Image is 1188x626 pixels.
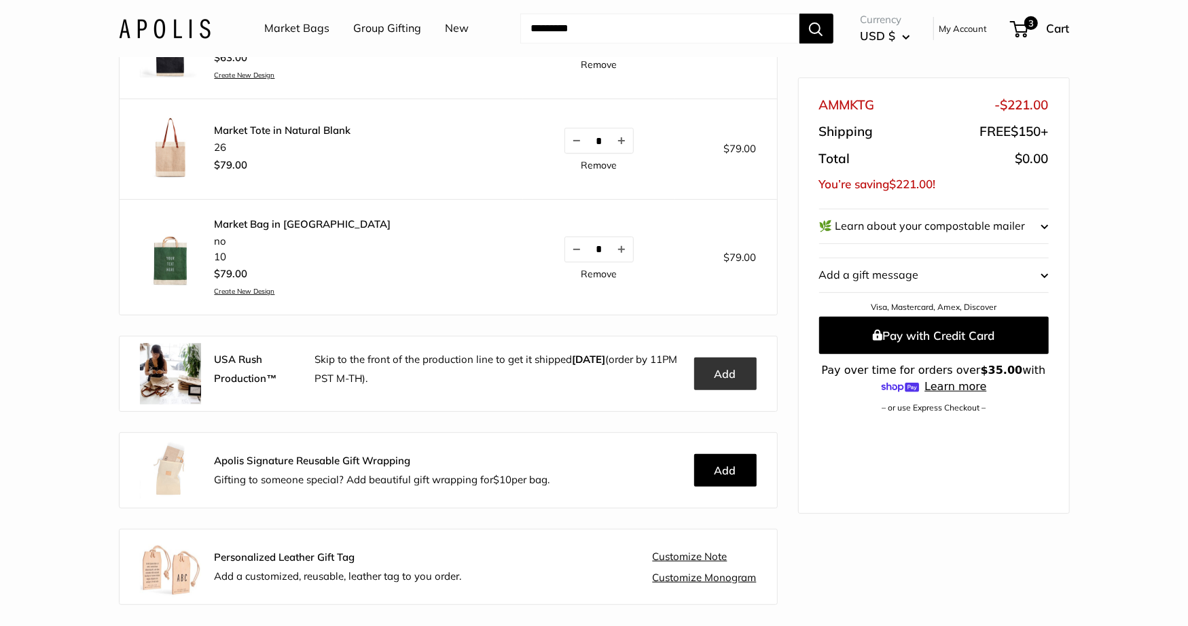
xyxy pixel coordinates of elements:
[871,302,996,312] a: Visa, Mastercard, Amex, Discover
[215,570,462,582] span: Add a customized, reusable, leather tag to you order.
[1047,21,1070,35] span: Cart
[610,237,633,262] button: Increase quantity by 1
[724,142,757,155] span: $79.00
[819,93,875,118] span: AMMKTG
[581,269,617,279] a: Remove
[861,29,896,43] span: USD $
[140,225,201,286] img: description_Make it yours with custom printed text.
[694,358,757,390] button: Add
[215,551,355,563] strong: Personalized Leather Gift Tag
[215,454,411,467] strong: Apolis Signature Reusable Gift Wrapping
[588,243,610,255] input: Quantity
[565,237,588,262] button: Decrease quantity by 1
[819,147,850,171] span: Total
[890,177,933,191] span: $221.00
[861,25,910,47] button: USD $
[939,20,988,37] a: My Account
[215,267,248,280] span: $79.00
[215,218,391,231] a: Market Bag in [GEOGRAPHIC_DATA]
[215,51,248,64] span: $63.00
[1001,97,1049,113] span: $221.00
[314,350,684,388] p: Skip to the front of the production line to get it shipped (order by 11PM PST M-TH).
[581,60,617,69] a: Remove
[520,14,799,44] input: Search...
[694,454,757,487] button: Add
[610,128,633,153] button: Increase quantity by 1
[588,135,610,147] input: Quantity
[215,473,550,486] span: Gifting to someone special? Add beautiful gift wrapping for per bag.
[1011,123,1041,139] span: $150
[215,234,391,249] li: no
[861,10,910,29] span: Currency
[819,436,1049,466] iframe: PayPal-paypal
[494,473,512,486] span: $10
[1011,18,1070,39] a: 3 Cart
[215,124,351,137] a: Market Tote in Natural Blank
[446,18,469,39] a: New
[819,177,936,191] span: You’re saving !
[354,18,422,39] a: Group Gifting
[581,160,617,170] a: Remove
[119,18,211,38] img: Apolis
[799,14,833,44] button: Search
[265,18,330,39] a: Market Bags
[572,353,605,366] b: [DATE]
[140,440,201,501] img: Apolis_GiftWrapping_5_90x_2x.jpg
[819,258,1049,292] button: Add a gift message
[215,287,391,296] a: Create New Design
[215,140,351,156] li: 26
[819,209,1049,243] button: 🌿 Learn about your compostable mailer
[653,572,757,584] a: Customize Monogram
[819,317,1049,354] button: Pay with Credit Card
[980,120,1049,144] span: FREE +
[653,551,727,563] a: Customize Note
[882,402,986,413] a: – or use Express Checkout –
[140,343,201,404] img: rush.jpg
[1015,150,1049,167] span: $0.00
[215,353,277,385] strong: USA Rush Production™
[140,536,201,597] img: Apolis_Leather-Gift-Tag_Group_180x.jpg
[565,128,588,153] button: Decrease quantity by 1
[215,71,340,80] a: Create New Design
[215,158,248,171] span: $79.00
[215,249,391,265] li: 10
[995,93,1049,118] span: -
[724,251,757,264] span: $79.00
[1024,16,1037,30] span: 3
[819,120,874,144] span: Shipping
